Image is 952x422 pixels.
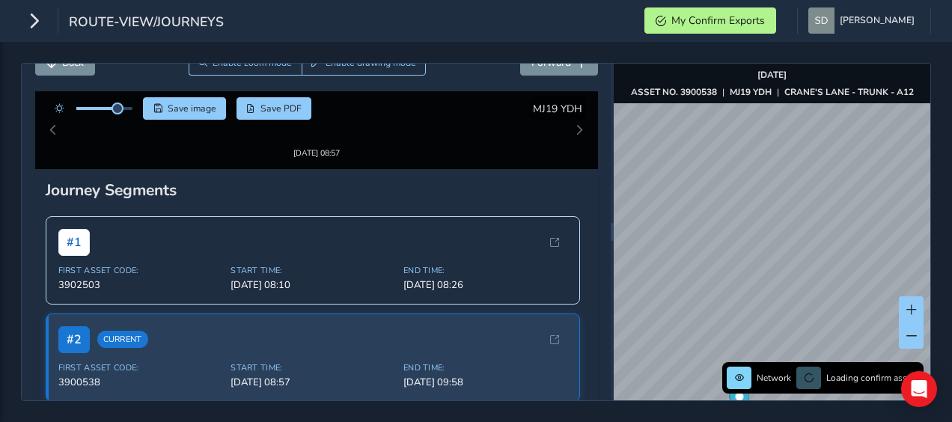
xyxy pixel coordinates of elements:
[231,349,394,360] span: Start Time:
[97,318,148,335] span: Current
[58,251,222,263] span: First Asset Code:
[58,313,90,340] span: # 2
[826,372,919,384] span: Loading confirm assets
[231,265,394,278] span: [DATE] 08:10
[58,215,90,242] span: # 1
[808,7,920,34] button: [PERSON_NAME]
[784,86,914,98] strong: CRANE'S LANE - TRUNK - A12
[271,114,362,128] img: Thumbnail frame
[631,86,717,98] strong: ASSET NO. 3900538
[237,97,312,120] button: PDF
[808,7,834,34] img: diamond-layout
[730,86,772,98] strong: MJ19 YDH
[231,362,394,376] span: [DATE] 08:57
[403,349,567,360] span: End Time:
[46,166,588,187] div: Journey Segments
[901,371,937,407] div: Open Intercom Messenger
[403,251,567,263] span: End Time:
[143,97,226,120] button: Save
[757,372,791,384] span: Network
[58,349,222,360] span: First Asset Code:
[533,102,582,116] span: MJ19 YDH
[58,265,222,278] span: 3902503
[271,128,362,139] div: [DATE] 08:57
[644,7,776,34] button: My Confirm Exports
[69,13,224,34] span: route-view/journeys
[671,13,765,28] span: My Confirm Exports
[260,103,302,114] span: Save PDF
[231,251,394,263] span: Start Time:
[403,265,567,278] span: [DATE] 08:26
[168,103,216,114] span: Save image
[840,7,915,34] span: [PERSON_NAME]
[631,86,914,98] div: | |
[58,362,222,376] span: 3900538
[757,69,787,81] strong: [DATE]
[403,362,567,376] span: [DATE] 09:58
